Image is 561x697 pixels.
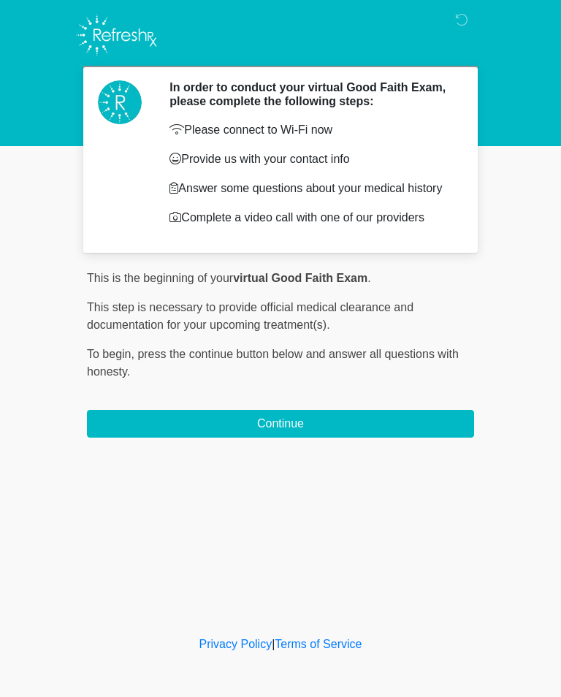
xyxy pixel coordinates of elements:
[87,348,137,360] span: To begin,
[87,348,459,378] span: press the continue button below and answer all questions with honesty.
[272,638,275,650] a: |
[275,638,362,650] a: Terms of Service
[87,410,474,438] button: Continue
[199,638,272,650] a: Privacy Policy
[87,272,233,284] span: This is the beginning of your
[87,301,413,331] span: This step is necessary to provide official medical clearance and documentation for your upcoming ...
[367,272,370,284] span: .
[169,80,452,108] h2: In order to conduct your virtual Good Faith Exam, please complete the following steps:
[72,11,161,59] img: Refresh RX Logo
[169,209,452,226] p: Complete a video call with one of our providers
[169,180,452,197] p: Answer some questions about your medical history
[233,272,367,284] strong: virtual Good Faith Exam
[169,121,452,139] p: Please connect to Wi-Fi now
[169,151,452,168] p: Provide us with your contact info
[98,80,142,124] img: Agent Avatar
